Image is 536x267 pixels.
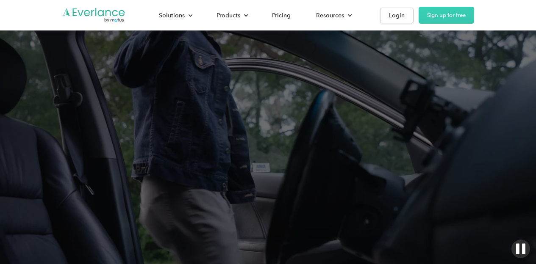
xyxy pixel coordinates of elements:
a: Go to homepage [62,7,126,23]
div: Login [389,10,405,21]
a: Login [380,8,414,23]
img: Pause video [511,239,530,258]
div: Pricing [272,10,291,21]
div: Products [217,10,240,21]
a: Sign up for free [419,7,474,24]
a: Pricing [264,8,299,23]
div: Solutions [159,10,185,21]
div: Resources [316,10,344,21]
